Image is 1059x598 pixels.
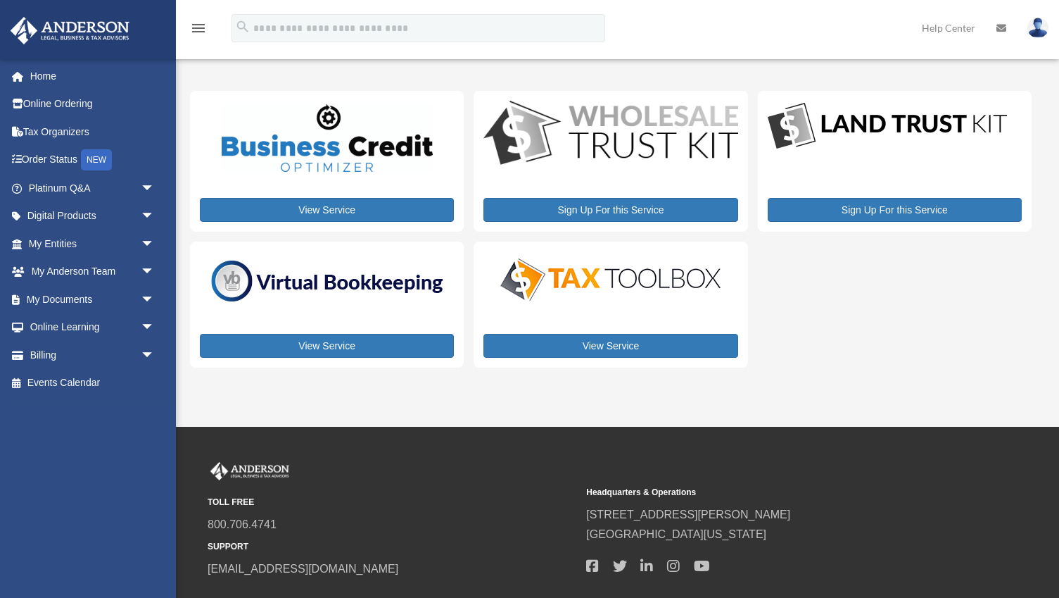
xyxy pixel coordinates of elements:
img: LandTrust_lgo-1.jpg [768,101,1007,152]
a: [GEOGRAPHIC_DATA][US_STATE] [586,528,766,540]
small: TOLL FREE [208,495,576,510]
a: [STREET_ADDRESS][PERSON_NAME] [586,509,790,521]
a: Sign Up For this Service [483,198,737,222]
a: View Service [200,198,454,222]
a: Order StatusNEW [10,146,176,175]
i: menu [190,20,207,37]
a: Online Learningarrow_drop_down [10,313,176,342]
a: View Service [200,334,454,358]
span: arrow_drop_down [141,258,169,287]
a: My Anderson Teamarrow_drop_down [10,258,176,286]
img: Anderson Advisors Platinum Portal [6,17,134,44]
img: Anderson Advisors Platinum Portal [208,462,292,480]
small: Headquarters & Operations [586,485,955,500]
img: WS-Trust-Kit-lgo-1.jpg [483,101,737,168]
a: Home [10,62,176,90]
img: User Pic [1027,18,1048,38]
small: SUPPORT [208,540,576,554]
a: My Documentsarrow_drop_down [10,285,176,313]
a: Tax Organizers [10,118,176,146]
a: 800.706.4741 [208,518,277,530]
a: Online Ordering [10,90,176,118]
a: Events Calendar [10,369,176,397]
span: arrow_drop_down [141,230,169,258]
span: arrow_drop_down [141,285,169,314]
a: menu [190,25,207,37]
i: search [235,19,251,35]
span: arrow_drop_down [141,202,169,231]
span: arrow_drop_down [141,313,169,342]
span: arrow_drop_down [141,341,169,370]
a: [EMAIL_ADDRESS][DOMAIN_NAME] [208,563,398,575]
a: Platinum Q&Aarrow_drop_down [10,174,176,202]
a: My Entitiesarrow_drop_down [10,230,176,258]
div: NEW [81,149,112,170]
a: View Service [483,334,737,358]
span: arrow_drop_down [141,174,169,203]
a: Digital Productsarrow_drop_down [10,202,169,230]
a: Billingarrow_drop_down [10,341,176,369]
a: Sign Up For this Service [768,198,1022,222]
